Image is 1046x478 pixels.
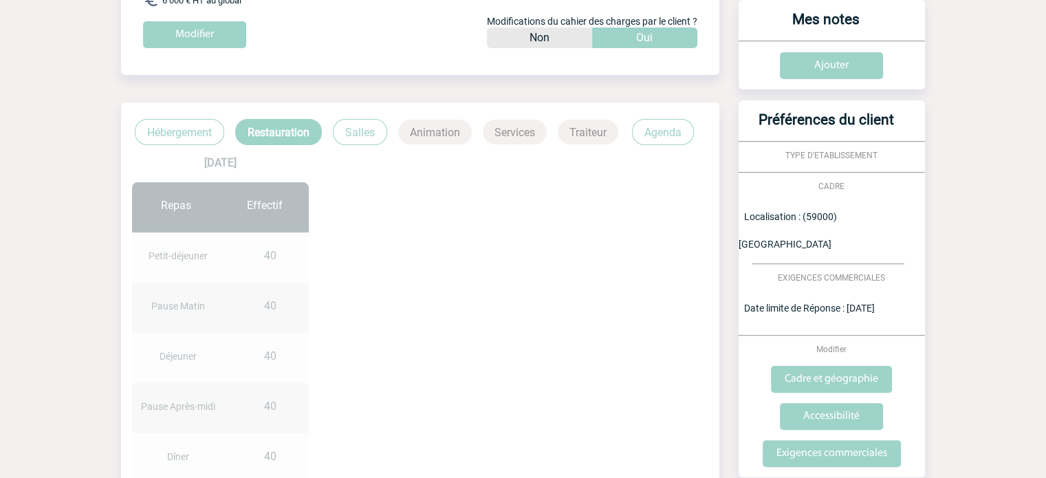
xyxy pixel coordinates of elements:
div: Effectif [220,199,309,212]
p: Animation [398,120,472,144]
p: Hébergement [135,119,224,145]
span: Pause Matin [151,301,205,312]
h3: Préférences du client [744,111,908,141]
span: 40 [264,249,276,262]
b: [DATE] [204,156,237,169]
p: Salles [333,119,387,145]
span: Localisation : (59000) [GEOGRAPHIC_DATA] [739,211,837,250]
span: Petit-déjeuner [149,250,208,261]
p: Non [530,28,549,48]
p: Services [483,120,547,144]
span: 40 [264,450,276,463]
span: CADRE [818,182,845,191]
span: Déjeuner [160,351,197,362]
span: Date limite de Réponse : [DATE] [744,303,875,314]
p: Traiteur [558,120,618,144]
span: 40 [264,349,276,362]
span: Dîner [167,451,189,462]
input: Modifier [143,21,246,48]
div: Repas [132,199,221,212]
p: Restauration [235,119,322,145]
input: Accessibilité [780,403,883,430]
p: Agenda [632,119,694,145]
span: Modifier [816,345,847,354]
p: Oui [636,28,653,48]
span: Modifications du cahier des charges par le client ? [487,16,697,27]
input: Exigences commerciales [763,440,901,467]
input: Ajouter [780,52,883,79]
span: 40 [264,299,276,312]
input: Cadre et géographie [771,366,892,393]
span: EXIGENCES COMMERCIALES [778,273,885,283]
h3: Mes notes [744,11,908,41]
span: Pause Après-midi [141,401,215,412]
span: 40 [264,400,276,413]
span: TYPE D'ETABLISSEMENT [785,151,878,160]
